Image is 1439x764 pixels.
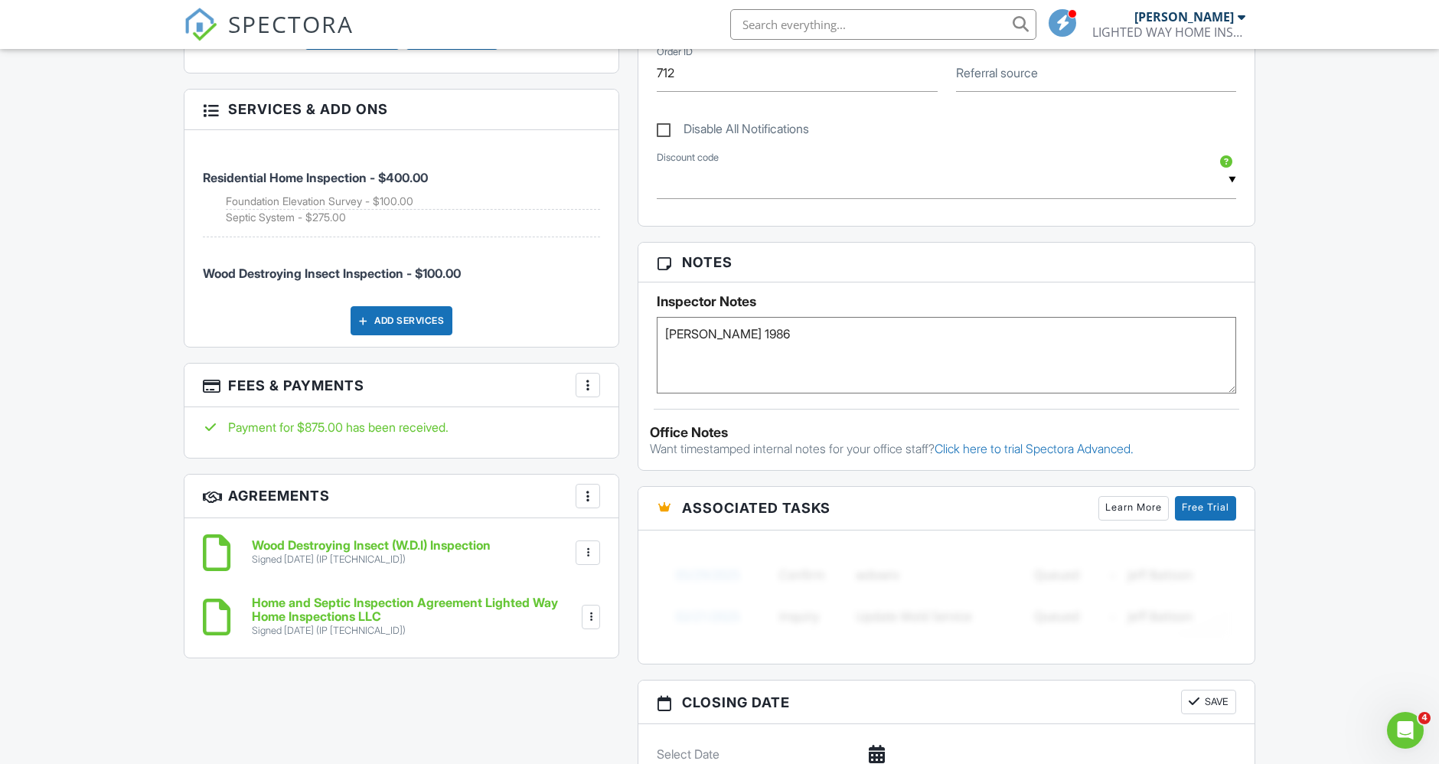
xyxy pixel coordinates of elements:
li: Service: Residential Home Inspection [203,142,600,238]
span: Wood Destroying Insect Inspection - $100.00 [203,266,461,281]
label: Discount code [657,151,719,165]
label: Referral source [956,64,1038,81]
div: [PERSON_NAME] [1134,9,1234,24]
button: Save [1181,690,1236,714]
span: SPECTORA [228,8,354,40]
div: Signed [DATE] (IP [TECHNICAL_ID]) [252,625,579,637]
h5: Inspector Notes [657,294,1236,309]
h6: Wood Destroying Insect (W.D.I) Inspection [252,539,491,553]
span: Residential Home Inspection - $400.00 [203,170,428,185]
div: Payment for $875.00 has been received. [203,419,600,436]
label: Disable All Notifications [657,122,809,141]
a: Home and Septic Inspection Agreement Lighted Way Home Inspections LLC Signed [DATE] (IP [TECHNICA... [252,596,579,637]
h6: Home and Septic Inspection Agreement Lighted Way Home Inspections LLC [252,596,579,623]
h3: Services & Add ons [184,90,618,129]
li: Add on: Septic System [226,210,600,225]
h3: Notes [638,243,1255,282]
h3: Agreements [184,475,618,518]
a: Wood Destroying Insect (W.D.I) Inspection Signed [DATE] (IP [TECHNICAL_ID]) [252,539,491,566]
img: blurred-tasks-251b60f19c3f713f9215ee2a18cbf2105fc2d72fcd585247cf5e9ec0c957c1dd.png [657,542,1236,649]
span: 4 [1418,712,1431,724]
span: Associated Tasks [682,498,830,518]
textarea: [PERSON_NAME] 1986 [657,317,1236,393]
a: SPECTORA [184,21,354,53]
img: The Best Home Inspection Software - Spectora [184,8,217,41]
div: Office Notes [650,425,1243,440]
label: Order ID [657,45,693,59]
div: Signed [DATE] (IP [TECHNICAL_ID]) [252,553,491,566]
li: Add on: Foundation Elevation Survey [226,194,600,210]
a: Click here to trial Spectora Advanced. [935,441,1134,456]
iframe: Intercom live chat [1387,712,1424,749]
a: Learn More [1098,496,1169,521]
p: Want timestamped internal notes for your office staff? [650,440,1243,457]
li: Service: Wood Destroying Insect Inspection [203,237,600,294]
input: Search everything... [730,9,1036,40]
div: Add Services [351,306,452,335]
a: Free Trial [1175,496,1236,521]
span: Closing date [682,692,790,713]
div: LIGHTED WAY HOME INSPECTIONS LLC [1092,24,1245,40]
h3: Fees & Payments [184,364,618,407]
